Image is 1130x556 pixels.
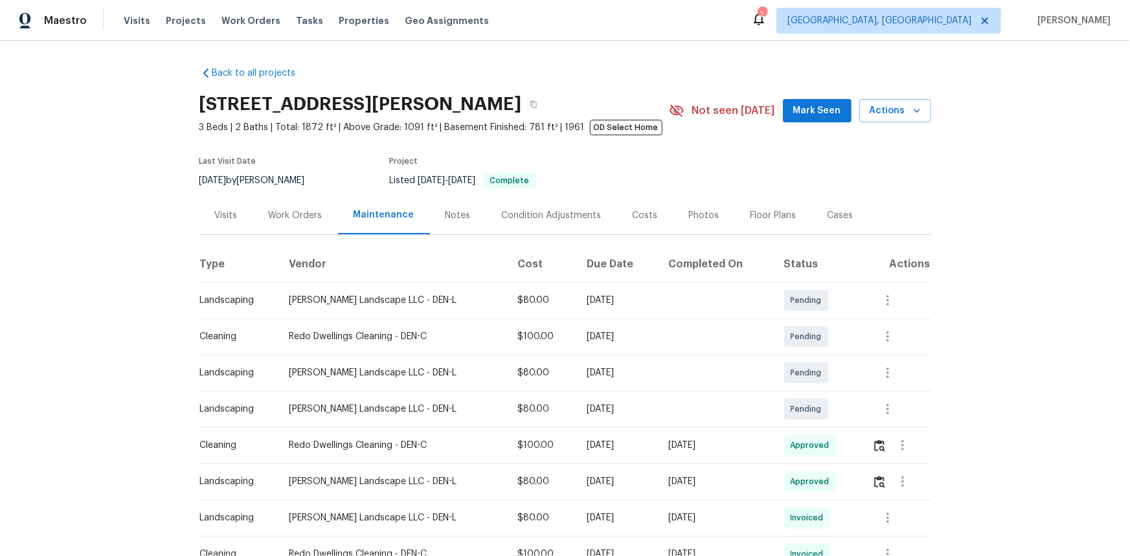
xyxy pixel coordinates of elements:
button: Mark Seen [783,99,852,123]
div: 2 [758,8,767,21]
div: [DATE] [587,439,648,452]
div: Landscaping [200,366,269,379]
div: [PERSON_NAME] Landscape LLC - DEN-L [289,475,497,488]
span: Pending [791,366,827,379]
div: [PERSON_NAME] Landscape LLC - DEN-L [289,511,497,524]
span: [DATE] [199,176,227,185]
div: Visits [215,209,238,222]
span: Mark Seen [793,103,841,119]
div: Photos [689,209,719,222]
button: Copy Address [522,93,545,116]
span: Properties [339,14,389,27]
span: Approved [791,475,835,488]
div: $100.00 [517,330,566,343]
div: [PERSON_NAME] Landscape LLC - DEN-L [289,366,497,379]
span: Pending [791,403,827,416]
span: Visits [124,14,150,27]
span: Work Orders [221,14,280,27]
div: $80.00 [517,403,566,416]
div: Cleaning [200,330,269,343]
h2: [STREET_ADDRESS][PERSON_NAME] [199,98,522,111]
div: Work Orders [269,209,322,222]
div: Landscaping [200,403,269,416]
div: $100.00 [517,439,566,452]
div: Condition Adjustments [502,209,602,222]
th: Type [199,246,279,282]
div: Redo Dwellings Cleaning - DEN-C [289,439,497,452]
span: Last Visit Date [199,157,256,165]
div: by [PERSON_NAME] [199,173,321,188]
img: Review Icon [874,476,885,488]
span: OD Select Home [590,120,662,135]
div: [DATE] [587,511,648,524]
div: Notes [446,209,471,222]
span: - [418,176,476,185]
div: Landscaping [200,475,269,488]
button: Actions [859,99,931,123]
div: Costs [633,209,658,222]
div: [DATE] [668,511,763,524]
div: Floor Plans [751,209,797,222]
div: [DATE] [668,439,763,452]
span: [DATE] [449,176,476,185]
a: Back to all projects [199,67,324,80]
div: [PERSON_NAME] Landscape LLC - DEN-L [289,294,497,307]
div: [DATE] [587,403,648,416]
div: [DATE] [587,475,648,488]
th: Cost [507,246,576,282]
div: Cleaning [200,439,269,452]
span: Invoiced [791,511,829,524]
div: [DATE] [587,294,648,307]
span: Not seen [DATE] [692,104,775,117]
button: Review Icon [872,466,887,497]
img: Review Icon [874,439,885,452]
div: [DATE] [587,330,648,343]
span: Maestro [44,14,87,27]
span: Geo Assignments [405,14,489,27]
span: Tasks [296,16,323,25]
div: $80.00 [517,294,566,307]
span: Actions [870,103,921,119]
span: Pending [791,330,827,343]
th: Actions [862,246,931,282]
div: $80.00 [517,475,566,488]
span: [PERSON_NAME] [1032,14,1111,27]
div: Landscaping [200,511,269,524]
div: Landscaping [200,294,269,307]
div: $80.00 [517,366,566,379]
th: Completed On [658,246,773,282]
th: Due Date [576,246,658,282]
span: Approved [791,439,835,452]
div: Redo Dwellings Cleaning - DEN-C [289,330,497,343]
span: 3 Beds | 2 Baths | Total: 1872 ft² | Above Grade: 1091 ft² | Basement Finished: 781 ft² | 1961 [199,121,669,134]
div: $80.00 [517,511,566,524]
span: Complete [485,177,535,184]
div: [PERSON_NAME] Landscape LLC - DEN-L [289,403,497,416]
span: Project [390,157,418,165]
span: Listed [390,176,536,185]
div: Maintenance [354,208,414,221]
div: [DATE] [587,366,648,379]
div: Cases [828,209,853,222]
button: Review Icon [872,430,887,461]
div: [DATE] [668,475,763,488]
th: Vendor [278,246,507,282]
th: Status [774,246,862,282]
span: Pending [791,294,827,307]
span: Projects [166,14,206,27]
span: [DATE] [418,176,446,185]
span: [GEOGRAPHIC_DATA], [GEOGRAPHIC_DATA] [787,14,971,27]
